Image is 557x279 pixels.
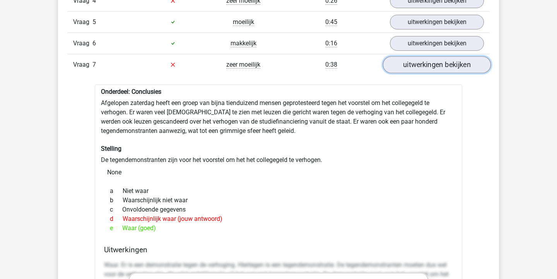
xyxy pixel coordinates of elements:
span: 0:38 [325,61,337,69]
div: Onvoldoende gegevens [104,205,453,214]
span: d [110,214,123,224]
a: uitwerkingen bekijken [390,36,484,51]
h6: Stelling [101,145,456,152]
div: None [101,165,456,180]
a: uitwerkingen bekijken [383,56,491,73]
h4: Uitwerkingen [104,245,453,254]
span: Vraag [73,17,92,27]
div: Niet waar [104,186,453,196]
span: 5 [92,18,96,26]
span: zeer moeilijk [226,61,260,69]
div: Waarschijnlijk niet waar [104,196,453,205]
span: Vraag [73,39,92,48]
span: 0:45 [325,18,337,26]
h6: Onderdeel: Conclusies [101,88,456,95]
a: uitwerkingen bekijken [390,15,484,29]
span: e [110,224,122,233]
span: a [110,186,123,196]
span: c [110,205,122,214]
span: b [110,196,123,205]
span: 7 [92,61,96,68]
div: Waar (goed) [104,224,453,233]
span: moeilijk [233,18,254,26]
span: makkelijk [231,40,256,47]
span: 6 [92,40,96,47]
span: Vraag [73,60,92,69]
span: 0:16 [325,40,337,47]
div: Waarschijnlijk waar (jouw antwoord) [104,214,453,224]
